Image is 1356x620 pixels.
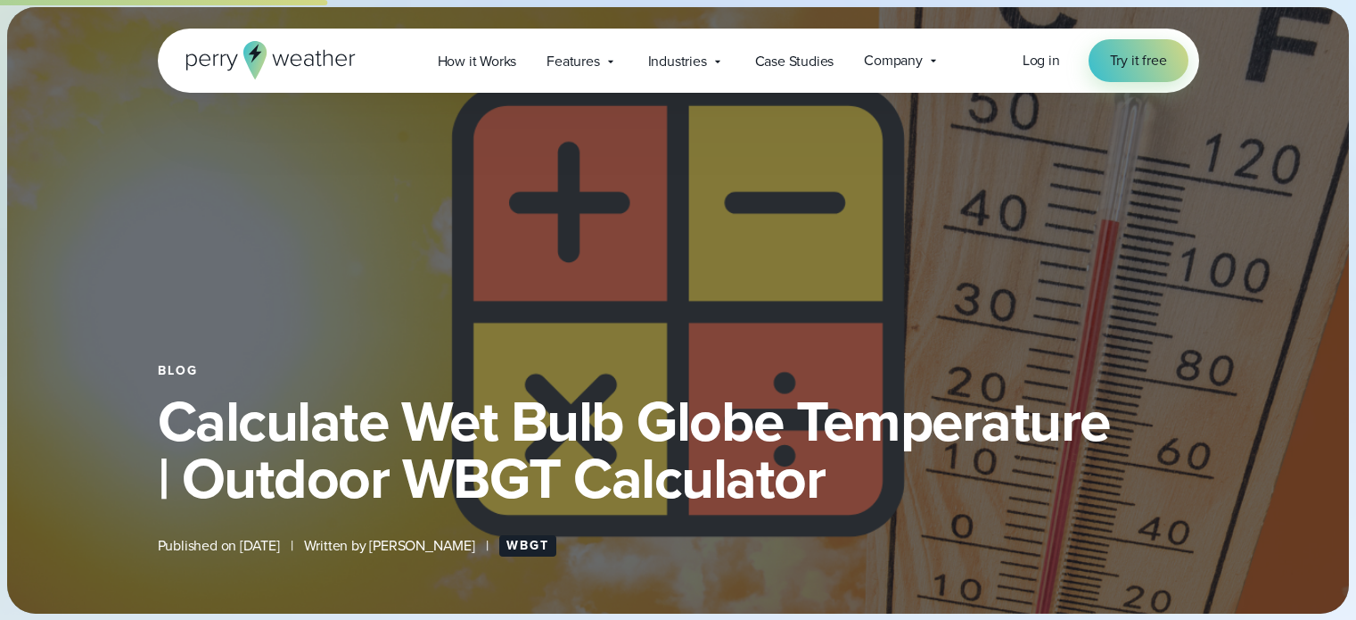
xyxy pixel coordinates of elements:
[423,43,532,79] a: How it Works
[291,535,293,557] span: |
[864,50,923,71] span: Company
[1089,39,1188,82] a: Try it free
[1023,50,1060,70] span: Log in
[158,393,1199,507] h1: Calculate Wet Bulb Globe Temperature | Outdoor WBGT Calculator
[740,43,850,79] a: Case Studies
[499,535,556,557] a: WBGT
[648,51,707,72] span: Industries
[438,51,517,72] span: How it Works
[1023,50,1060,71] a: Log in
[304,535,475,557] span: Written by [PERSON_NAME]
[1110,50,1167,71] span: Try it free
[486,535,489,557] span: |
[755,51,834,72] span: Case Studies
[158,535,280,557] span: Published on [DATE]
[158,364,1199,378] div: Blog
[547,51,599,72] span: Features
